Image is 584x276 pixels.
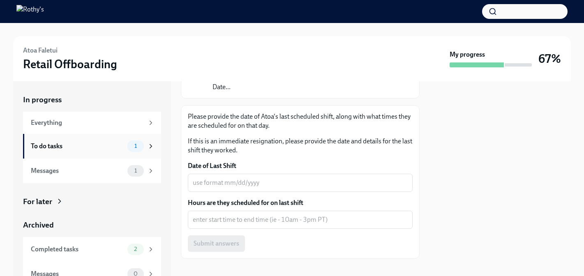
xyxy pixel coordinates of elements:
h3: Retail Offboarding [23,57,117,71]
div: For later [23,196,52,207]
div: Completed tasks [31,245,124,254]
span: 1 [129,168,142,174]
h6: Atoa Faletui [23,46,58,55]
span: 2 [129,246,142,252]
h3: 67% [538,51,561,66]
div: Everything [31,118,144,127]
p: Please provide the date of Atoa's last scheduled shift, along with what times they are scheduled ... [188,112,413,130]
a: To do tasks1 [23,134,161,159]
span: 1 [129,143,142,149]
a: For later [23,196,161,207]
img: Rothy's [16,5,44,18]
a: Archived [23,220,161,230]
a: Everything [23,112,161,134]
label: Hours are they scheduled for on last shift [188,198,413,207]
p: Resigning Employee: Atoa Faletui Date... [212,74,396,92]
p: If this is an immediate resignation, please provide the date and details for the last shift they ... [188,137,413,155]
a: Completed tasks2 [23,237,161,262]
label: Date of Last Shift [188,161,413,170]
a: In progress [23,94,161,105]
div: Messages [31,166,124,175]
a: Messages1 [23,159,161,183]
div: To do tasks [31,142,124,151]
strong: My progress [450,50,485,59]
